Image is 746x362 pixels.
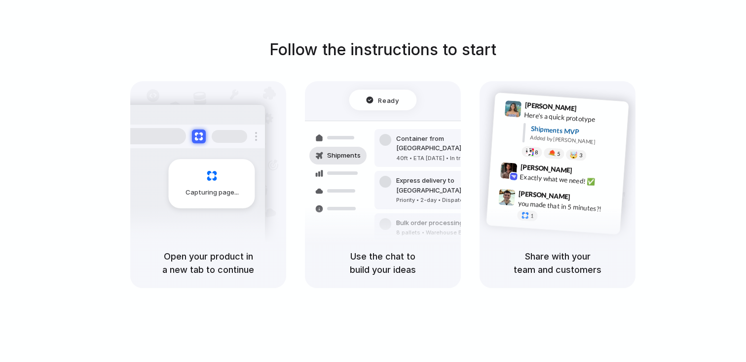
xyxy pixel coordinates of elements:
[520,161,572,175] span: [PERSON_NAME]
[570,151,578,159] div: 🤯
[317,250,449,276] h5: Use the chat to build your ideas
[573,193,594,204] span: 9:47 AM
[524,99,577,114] span: [PERSON_NAME]
[396,176,503,195] div: Express delivery to [GEOGRAPHIC_DATA]
[580,104,600,116] span: 9:41 AM
[575,166,596,178] span: 9:42 AM
[378,95,399,105] span: Ready
[557,151,560,156] span: 5
[396,154,503,163] div: 40ft • ETA [DATE] • In transit
[579,153,583,158] span: 3
[186,188,240,197] span: Capturing page
[530,213,534,219] span: 1
[142,250,274,276] h5: Open your product in a new tab to continue
[491,250,624,276] h5: Share with your team and customers
[524,109,623,126] div: Here's a quick prototype
[518,198,616,215] div: you made that in 5 minutes?!
[396,196,503,204] div: Priority • 2-day • Dispatched
[396,229,488,237] div: 8 pallets • Warehouse B • Packed
[396,134,503,153] div: Container from [GEOGRAPHIC_DATA]
[530,123,622,139] div: Shipments MVP
[396,218,488,228] div: Bulk order processing
[535,149,538,155] span: 8
[519,188,571,202] span: [PERSON_NAME]
[327,151,361,161] span: Shipments
[269,38,496,62] h1: Follow the instructions to start
[520,171,618,188] div: Exactly what we need! ✅
[530,133,621,148] div: Added by [PERSON_NAME]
